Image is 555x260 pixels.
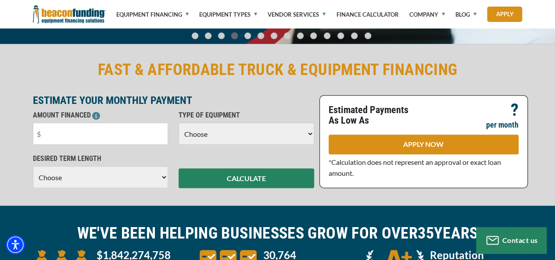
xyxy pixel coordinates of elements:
[308,32,319,39] a: Go To Slide 9
[476,227,546,253] button: Contact us
[33,110,168,121] p: AMOUNT FINANCED
[487,7,522,22] a: Apply
[329,105,419,126] p: Estimated Payments As Low As
[33,153,168,164] p: DESIRED TERM LENGTH
[269,32,279,39] a: Go To Slide 6
[256,32,266,39] a: Go To Slide 5
[203,32,214,39] a: Go To Slide 1
[329,135,519,154] a: APPLY NOW
[486,120,519,130] p: per month
[362,32,373,39] a: Go To Slide 13
[33,95,314,106] p: ESTIMATE YOUR MONTHLY PAYMENT
[6,235,25,254] div: Accessibility Menu
[179,168,314,188] button: CALCULATE
[190,32,201,39] a: Go To Slide 0
[33,60,523,80] h2: FAST & AFFORDABLE TRUCK & EQUIPMENT FINANCING
[229,32,240,39] a: Go To Slide 3
[329,158,501,177] span: *Calculation does not represent an approval or exact loan amount.
[282,32,293,39] a: Go To Slide 7
[418,224,434,242] span: 35
[33,223,523,243] h2: WE'VE BEEN HELPING BUSINESSES GROW FOR OVER YEARS
[33,123,168,145] input: $
[295,32,306,39] a: Go To Slide 8
[349,32,360,39] a: Go To Slide 12
[335,32,346,39] a: Go To Slide 11
[216,32,227,39] a: Go To Slide 2
[243,32,253,39] a: Go To Slide 4
[179,110,314,121] p: TYPE OF EQUIPMENT
[502,236,538,244] span: Contact us
[322,32,333,39] a: Go To Slide 10
[511,105,519,115] p: ?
